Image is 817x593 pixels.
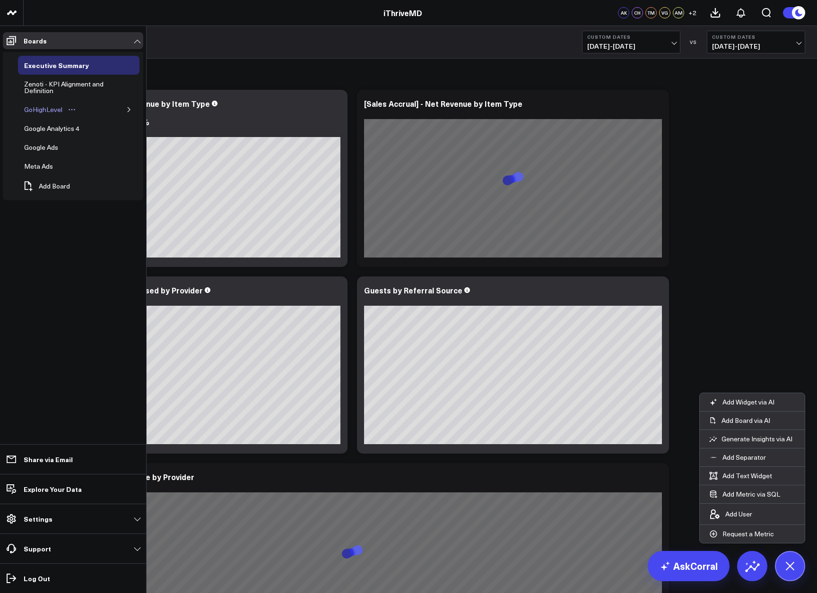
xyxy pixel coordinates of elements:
b: Custom Dates [712,34,800,40]
div: AM [673,7,684,18]
button: Add Separator [700,448,775,466]
a: Zenoti - KPI Alignment and DefinitionOpen board menu [18,75,134,100]
a: AskCorral [648,551,730,581]
button: +2 [687,7,698,18]
b: Custom Dates [587,34,675,40]
button: Add Widget via AI [700,393,784,411]
span: Add Board [39,182,70,190]
p: Boards [24,37,47,44]
p: Add User [725,510,752,518]
p: Log Out [24,575,50,582]
button: Add User [700,504,762,524]
div: Google Analytics 4 [22,123,82,134]
p: Settings [24,515,52,523]
button: Open board menu [65,106,79,113]
p: Share via Email [24,455,73,463]
span: + 2 [688,9,696,16]
p: Explore Your Data [24,485,82,493]
div: VS [685,39,702,45]
div: Google Ads [22,142,61,153]
span: [DATE] - [DATE] [587,43,675,50]
button: Generate Insights via AI [700,430,805,448]
p: Request a Metric [722,530,774,538]
button: Add Board [18,176,75,197]
div: AK [618,7,629,18]
button: Custom Dates[DATE]-[DATE] [707,31,805,53]
a: GoHighLevelOpen board menu [18,100,83,119]
div: TM [645,7,657,18]
button: Add Board via AI [700,412,805,430]
button: Add Metric via SQL [700,485,790,503]
div: Executive Summary [22,60,91,71]
a: Executive SummaryOpen board menu [18,56,109,75]
a: Meta AdsOpen board menu [18,157,73,176]
div: Guests by Referral Source [364,285,462,295]
div: [Sales Accrual] - Net Revenue by Item Type [364,98,522,109]
div: GoHighLevel [22,104,65,115]
p: Add Widget via AI [722,398,774,406]
div: Meta Ads [22,161,55,172]
a: iThriveMD [383,8,422,18]
p: Support [24,545,51,552]
div: CH [632,7,643,18]
button: Add Text Widget [700,467,782,485]
button: Custom Dates[DATE]-[DATE] [582,31,680,53]
div: Previous: $276.77K [43,129,340,137]
a: Log Out [3,570,143,587]
p: Add Board via AI [721,416,770,425]
p: Add Separator [722,453,766,462]
a: Google Analytics 4Open board menu [18,119,100,138]
span: [DATE] - [DATE] [712,43,800,50]
div: Zenoti - KPI Alignment and Definition [22,78,118,96]
a: Google AdsOpen board menu [18,138,78,157]
div: VG [659,7,670,18]
p: Generate Insights via AI [721,435,792,443]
